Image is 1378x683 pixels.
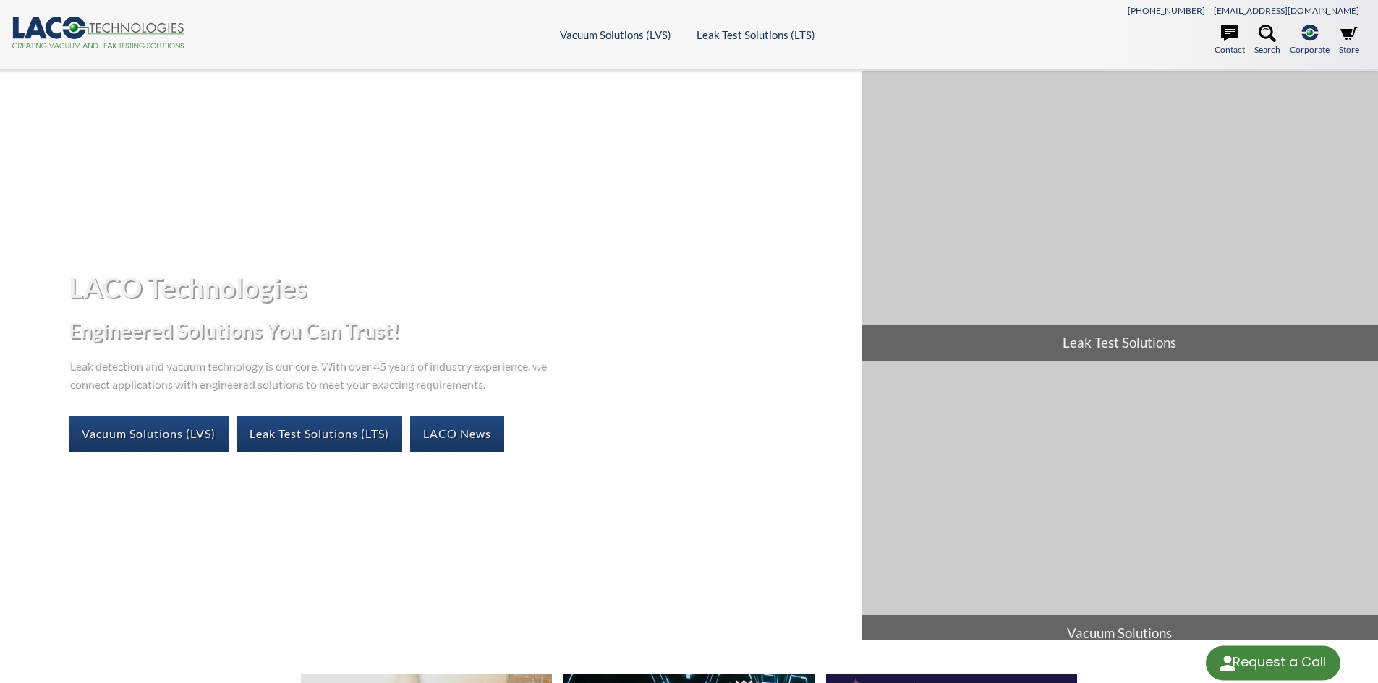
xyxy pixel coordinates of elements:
[1214,5,1359,16] a: [EMAIL_ADDRESS][DOMAIN_NAME]
[862,71,1378,361] a: Leak Test Solutions
[862,361,1378,651] a: Vacuum Solutions
[69,270,849,305] h1: LACO Technologies
[1206,645,1340,680] div: Request a Call
[1233,645,1326,679] div: Request a Call
[1215,25,1245,56] a: Contact
[862,615,1378,651] span: Vacuum Solutions
[862,325,1378,361] span: Leak Test Solutions
[560,28,671,41] a: Vacuum Solutions (LVS)
[69,356,553,392] p: Leak detection and vacuum technology is our core. With over 45 years of industry experience, we c...
[69,317,849,344] h2: Engineered Solutions You Can Trust!
[237,416,402,452] a: Leak Test Solutions (LTS)
[1290,43,1330,56] span: Corporate
[1216,651,1239,674] img: round button
[410,416,504,452] a: LACO News
[1128,5,1205,16] a: [PHONE_NUMBER]
[697,28,815,41] a: Leak Test Solutions (LTS)
[1254,25,1280,56] a: Search
[69,416,229,452] a: Vacuum Solutions (LVS)
[1339,25,1359,56] a: Store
